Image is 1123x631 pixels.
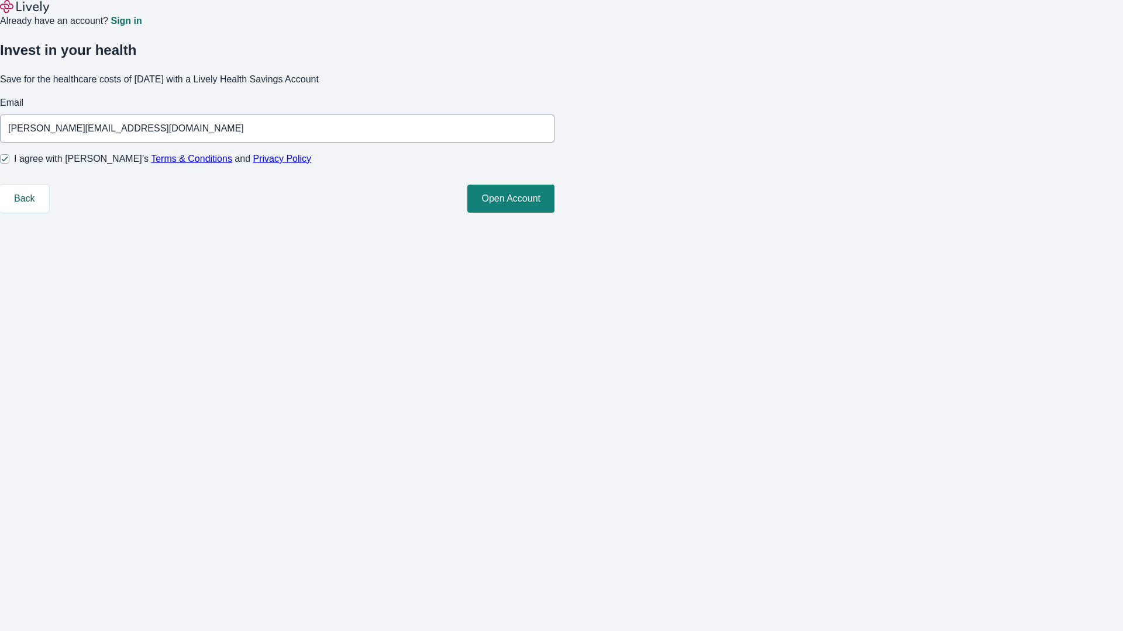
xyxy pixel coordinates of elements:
a: Terms & Conditions [151,154,232,164]
a: Privacy Policy [253,154,312,164]
button: Open Account [467,185,554,213]
a: Sign in [111,16,142,26]
span: I agree with [PERSON_NAME]’s and [14,152,311,166]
